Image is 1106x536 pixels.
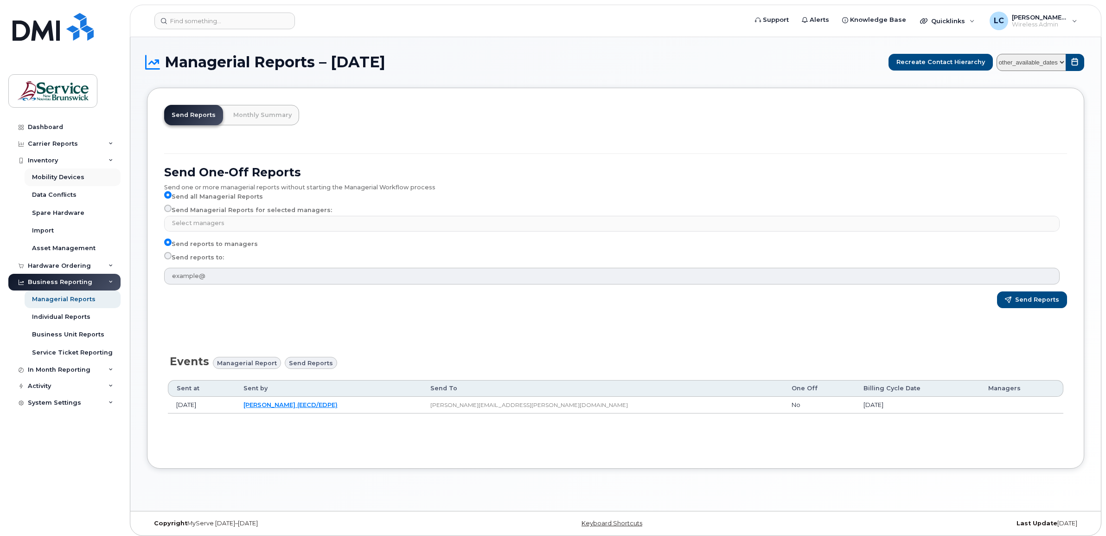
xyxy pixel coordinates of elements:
[168,380,235,397] th: Sent at
[164,105,223,125] a: Send Reports
[889,54,993,71] button: Recreate Contact Hierarchy
[1015,296,1059,304] span: Send Reports
[235,380,422,397] th: Sent by
[289,359,333,368] span: Send reports
[772,520,1084,527] div: [DATE]
[582,520,642,527] a: Keyboard Shortcuts
[217,359,277,368] span: Managerial Report
[430,401,628,408] span: [PERSON_NAME][EMAIL_ADDRESS][PERSON_NAME][DOMAIN_NAME]
[147,520,460,527] div: MyServe [DATE]–[DATE]
[164,268,1060,284] input: example@
[855,397,979,413] td: [DATE]
[164,191,263,202] label: Send all Managerial Reports
[783,380,855,397] th: One Off
[243,401,338,408] a: [PERSON_NAME] (EECD/EDPE)
[783,397,855,413] td: No
[164,191,172,199] input: Send all Managerial Reports
[164,239,172,246] input: Send reports to managers
[997,291,1067,308] button: Send Reports
[168,397,235,413] td: [DATE]
[855,380,979,397] th: Billing Cycle Date
[164,205,172,212] input: Send Managerial Reports for selected managers:
[165,55,385,69] span: Managerial Reports – [DATE]
[896,58,985,66] span: Recreate Contact Hierarchy
[980,380,1063,397] th: Managers
[154,520,187,527] strong: Copyright
[164,179,1067,191] div: Send one or more managerial reports without starting the Managerial Workflow process
[226,105,299,125] a: Monthly Summary
[164,252,172,259] input: Send reports to:
[422,380,783,397] th: Send To
[164,239,258,250] label: Send reports to managers
[170,355,209,368] span: Events
[164,205,332,216] label: Send Managerial Reports for selected managers:
[164,165,1067,179] h2: Send One-Off Reports
[1016,520,1057,527] strong: Last Update
[164,252,224,263] label: Send reports to:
